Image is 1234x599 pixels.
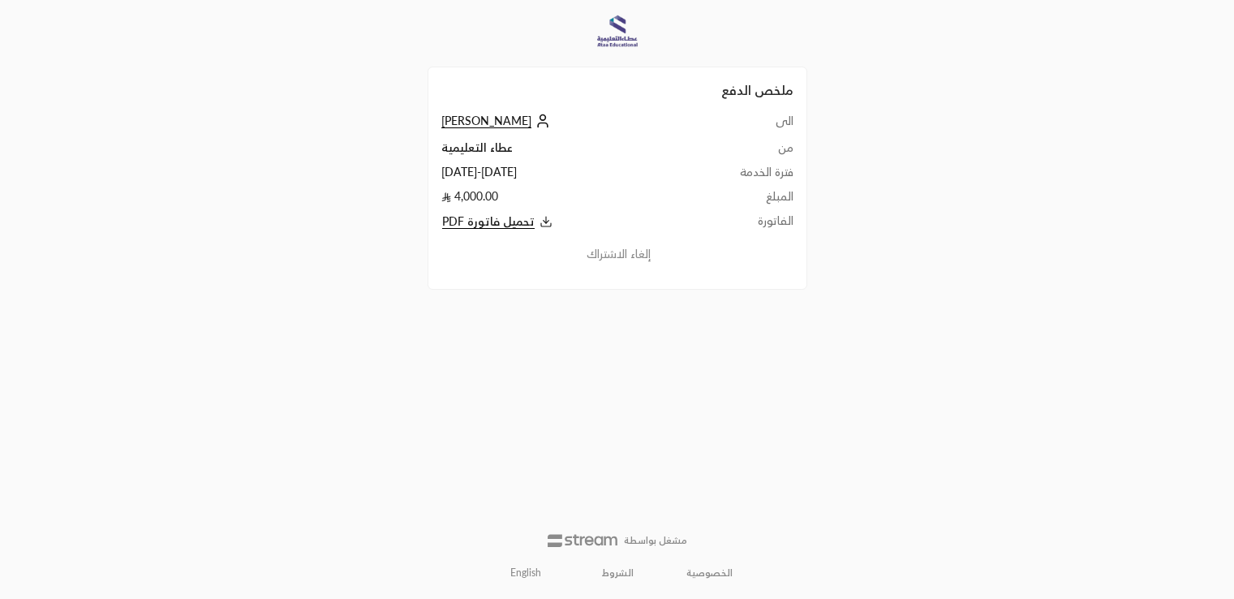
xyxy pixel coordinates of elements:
button: تحميل فاتورة PDF [441,213,683,231]
td: الفاتورة [682,213,793,231]
td: عطاء التعليمية [441,140,683,164]
a: English [501,560,550,586]
td: 4,000.00 [441,188,683,213]
a: الشروط [602,567,634,580]
a: [PERSON_NAME] [441,114,554,127]
span: [PERSON_NAME] [441,114,531,128]
button: إلغاء الاشتراك [441,245,793,263]
td: من [682,140,793,164]
h2: ملخص الدفع [441,80,793,100]
span: تحميل فاتورة PDF [442,214,535,229]
td: [DATE] - [DATE] [441,164,683,188]
td: الى [682,113,793,140]
img: Company Logo [596,10,639,54]
p: مشغل بواسطة [624,534,687,547]
td: فترة الخدمة [682,164,793,188]
a: الخصوصية [686,567,733,580]
td: المبلغ [682,188,793,213]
